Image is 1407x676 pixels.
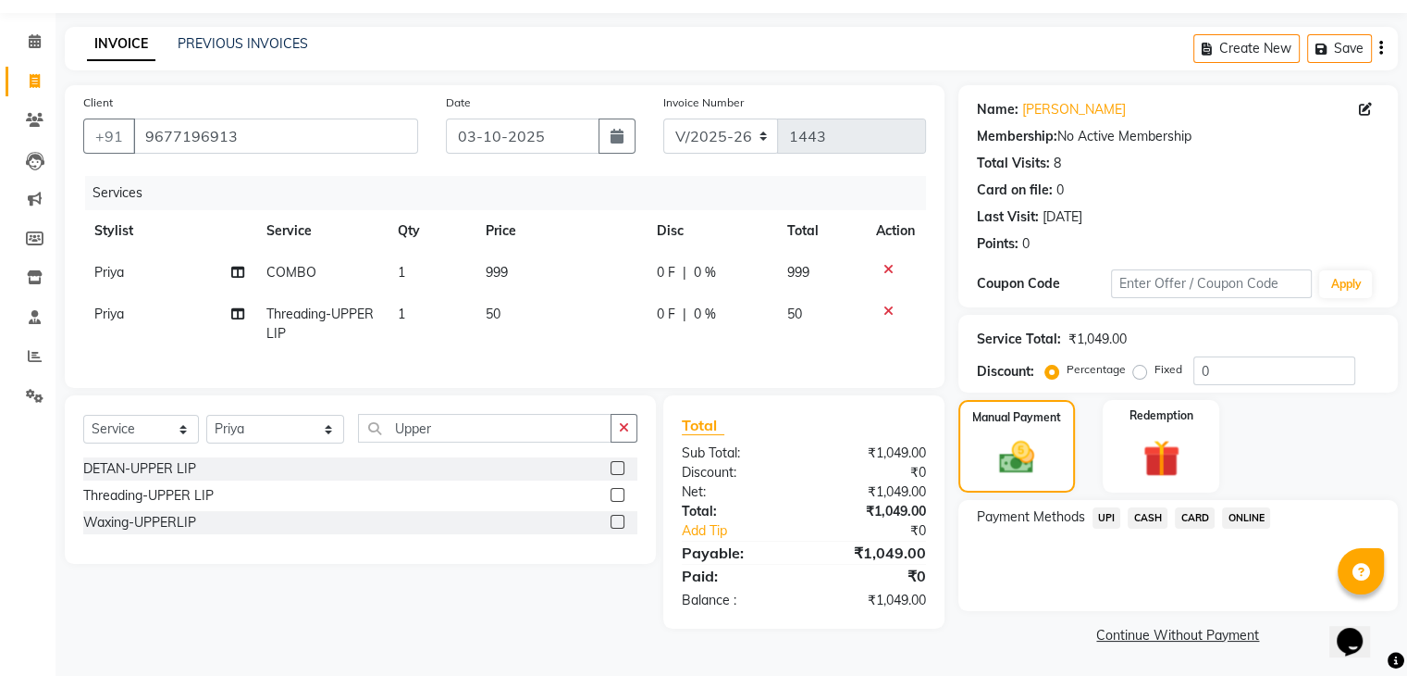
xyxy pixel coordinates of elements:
th: Service [255,210,387,252]
div: ₹1,049.00 [804,542,940,564]
iframe: chat widget [1329,602,1388,657]
input: Search or Scan [358,414,611,443]
div: Coupon Code [977,274,1111,294]
div: ₹0 [804,463,940,482]
div: ₹1,049.00 [1068,330,1127,349]
div: Discount: [668,463,804,482]
span: Priya [94,264,124,281]
th: Total [776,210,865,252]
th: Price [475,210,646,252]
a: [PERSON_NAME] [1022,100,1126,119]
th: Action [865,210,926,252]
div: ₹1,049.00 [804,591,940,610]
span: 1 [398,306,405,322]
input: Enter Offer / Coupon Code [1111,269,1313,298]
div: DETAN-UPPER LIP [83,459,196,479]
a: Add Tip [668,521,826,541]
div: 0 [1022,234,1030,254]
span: Threading-UPPER LIP [266,306,374,342]
a: INVOICE [87,28,155,61]
span: ONLINE [1222,507,1270,529]
div: Name: [977,100,1018,119]
label: Redemption [1129,407,1193,424]
div: Services [85,176,940,210]
span: | [683,305,686,324]
span: UPI [1092,507,1121,529]
div: Points: [977,234,1018,254]
th: Stylist [83,210,255,252]
div: [DATE] [1043,207,1082,227]
label: Fixed [1154,361,1182,378]
span: CARD [1175,507,1215,529]
div: Waxing-UPPERLIP [83,513,196,532]
div: Total: [668,502,804,521]
span: 0 F [657,263,675,282]
span: 50 [486,306,500,322]
div: Payable: [668,542,804,564]
span: 50 [787,306,802,322]
a: Continue Without Payment [962,626,1394,645]
label: Client [83,94,113,111]
span: Payment Methods [977,507,1085,527]
span: 999 [787,264,809,281]
button: Create New [1193,34,1300,63]
div: ₹1,049.00 [804,482,940,502]
img: _gift.svg [1131,435,1191,482]
div: Paid: [668,565,804,587]
div: Discount: [977,362,1034,382]
div: Last Visit: [977,207,1039,227]
div: Card on file: [977,181,1053,200]
label: Invoice Number [663,94,744,111]
img: _cash.svg [988,437,1045,478]
span: CASH [1128,507,1167,529]
span: 0 F [657,305,675,324]
div: Net: [668,482,804,502]
div: ₹0 [804,565,940,587]
a: PREVIOUS INVOICES [178,35,308,52]
div: Sub Total: [668,444,804,463]
label: Manual Payment [972,409,1061,426]
span: 0 % [694,305,716,324]
span: Total [682,416,724,435]
div: No Active Membership [977,127,1379,146]
input: Search by Name/Mobile/Email/Code [133,119,418,154]
th: Disc [646,210,776,252]
label: Percentage [1067,361,1126,378]
th: Qty [387,210,475,252]
label: Date [446,94,471,111]
span: Priya [94,306,124,322]
button: Apply [1319,270,1372,298]
div: 8 [1054,154,1061,173]
div: ₹0 [826,521,939,541]
span: 999 [486,264,508,281]
div: Service Total: [977,330,1061,349]
span: | [683,263,686,282]
div: Threading-UPPER LIP [83,486,214,506]
span: 1 [398,264,405,281]
div: ₹1,049.00 [804,502,940,521]
span: COMBO [266,264,316,281]
div: 0 [1056,181,1064,200]
button: +91 [83,119,135,154]
div: Balance : [668,591,804,610]
span: 0 % [694,263,716,282]
div: ₹1,049.00 [804,444,940,463]
div: Membership: [977,127,1057,146]
button: Save [1307,34,1372,63]
div: Total Visits: [977,154,1050,173]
